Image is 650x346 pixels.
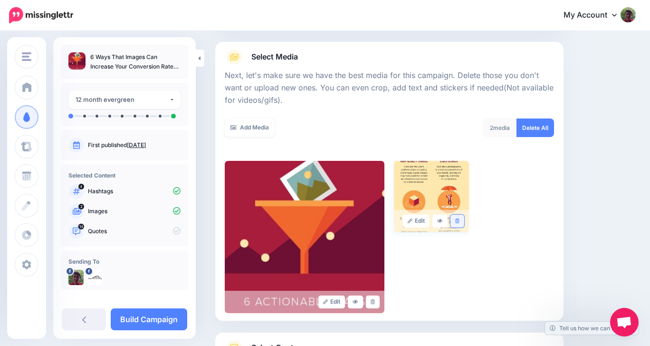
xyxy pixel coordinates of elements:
img: Missinglettr [9,7,73,23]
p: Next, let's make sure we have the best media for this campaign. Delete those you don't want or up... [225,69,554,107]
a: Tell us how we can improve [545,322,639,335]
a: Add Media [225,119,275,137]
img: menu.png [22,52,31,61]
a: Delete All [516,119,554,137]
p: Hashtags [88,187,181,196]
a: Edit [403,215,430,227]
div: media [483,119,517,137]
span: 4 [78,184,84,189]
div: Select Media [225,65,554,313]
h4: Selected Content [68,172,181,179]
button: 12 month evergreen [68,90,181,109]
span: Select Media [251,50,298,63]
h4: Sending To [68,258,181,265]
img: 544cddb47bf6186939644d91d4c6e99e_thumb.jpg [68,52,86,69]
a: [DATE] [127,141,146,148]
span: 2 [490,124,493,131]
a: Select Media [225,49,554,65]
p: Images [88,207,181,216]
p: Quotes [88,227,181,236]
span: 2 [78,204,84,209]
p: 6 Ways That Images Can Increase Your Conversion Rates [Infographic] [90,52,181,71]
span: 14 [78,224,85,229]
img: 13325471_1194844100573448_5284269354772004872_n-bsa43867.png [87,270,103,285]
a: My Account [554,4,636,27]
a: Edit [318,296,345,308]
div: 12 month evergreen [76,94,169,105]
img: 544cddb47bf6186939644d91d4c6e99e_large.jpg [225,161,384,313]
img: 1097755_585196801525926_922583195_o-bsa11342.jpg [68,270,84,285]
a: Open chat [610,308,639,336]
img: a1a2e8554e63f85facce6533c03be06f_large.jpg [394,161,469,232]
p: First published [88,141,181,149]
